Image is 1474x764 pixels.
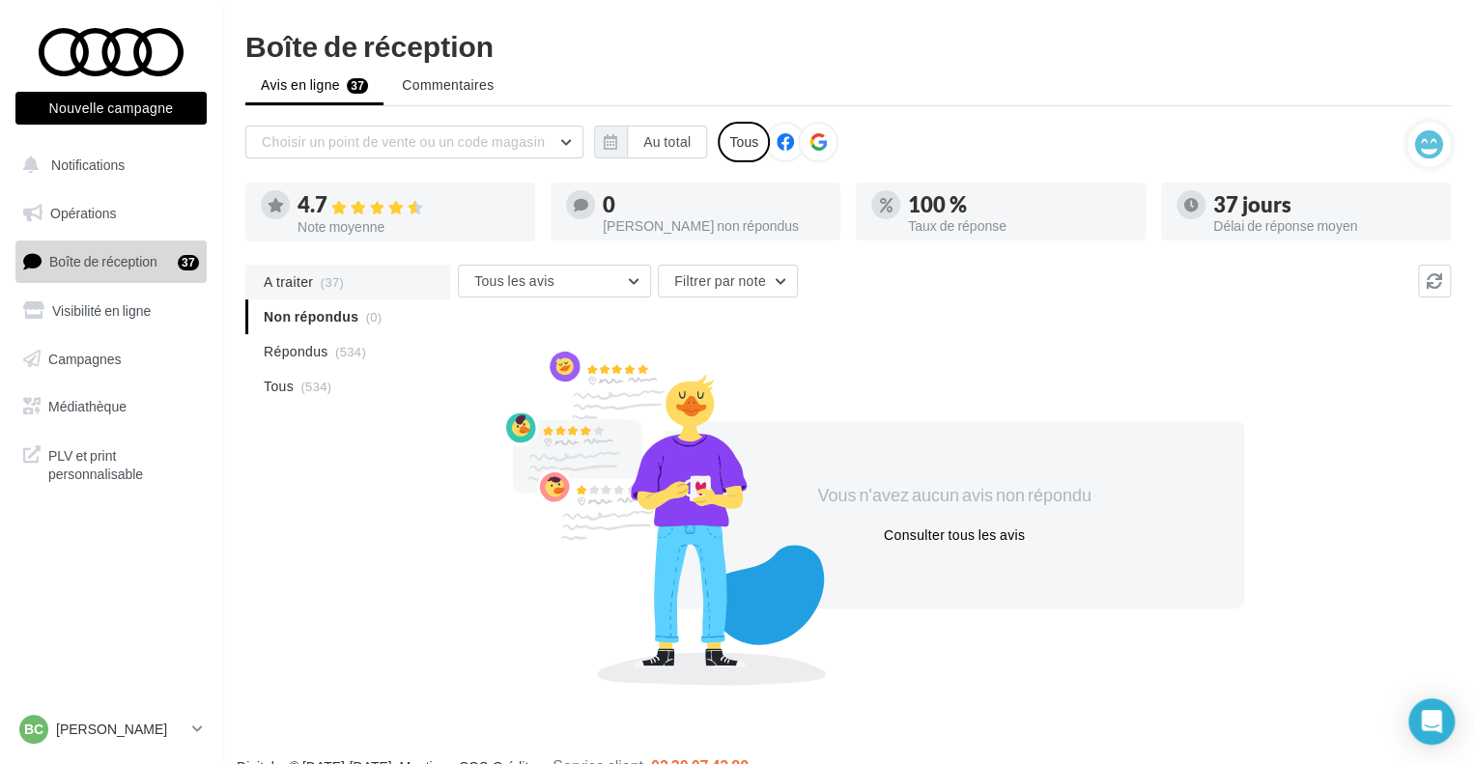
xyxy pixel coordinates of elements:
span: Opérations [50,205,116,221]
button: Consulter tous les avis [876,523,1033,547]
span: Commentaires [402,75,494,95]
div: Open Intercom Messenger [1408,698,1455,745]
span: Boîte de réception [49,253,157,269]
span: Choisir un point de vente ou un code magasin [262,133,545,150]
button: Filtrer par note [658,265,798,297]
span: BC [24,720,43,739]
span: Tous les avis [474,272,554,289]
div: [PERSON_NAME] non répondus [603,219,825,233]
div: 0 [603,194,825,215]
a: Visibilité en ligne [12,291,211,331]
span: Tous [264,377,294,396]
div: 37 [178,255,199,270]
div: 37 jours [1213,194,1435,215]
div: Tous [718,122,770,162]
div: 100 % [908,194,1130,215]
span: Visibilité en ligne [52,302,151,319]
div: Vous n'avez aucun avis non répondu [788,483,1120,508]
div: Note moyenne [298,220,520,234]
span: Médiathèque [48,398,127,414]
div: Taux de réponse [908,219,1130,233]
a: Opérations [12,193,211,234]
button: Au total [594,126,707,158]
span: PLV et print personnalisable [48,442,199,484]
a: Médiathèque [12,386,211,427]
button: Nouvelle campagne [15,92,207,125]
button: Choisir un point de vente ou un code magasin [245,126,583,158]
span: Notifications [51,156,125,173]
div: Délai de réponse moyen [1213,219,1435,233]
a: BC [PERSON_NAME] [15,711,207,748]
button: Tous les avis [458,265,651,297]
div: 4.7 [298,194,520,216]
span: Répondus [264,342,328,361]
span: (37) [321,274,344,290]
p: [PERSON_NAME] [56,720,184,739]
button: Au total [627,126,707,158]
a: Campagnes [12,339,211,380]
button: Notifications [12,145,203,185]
a: Boîte de réception37 [12,241,211,282]
span: Campagnes [48,350,122,366]
span: A traiter [264,272,313,292]
a: PLV et print personnalisable [12,435,211,492]
div: Boîte de réception [245,31,1451,60]
span: (534) [335,344,366,359]
span: (534) [300,379,331,394]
